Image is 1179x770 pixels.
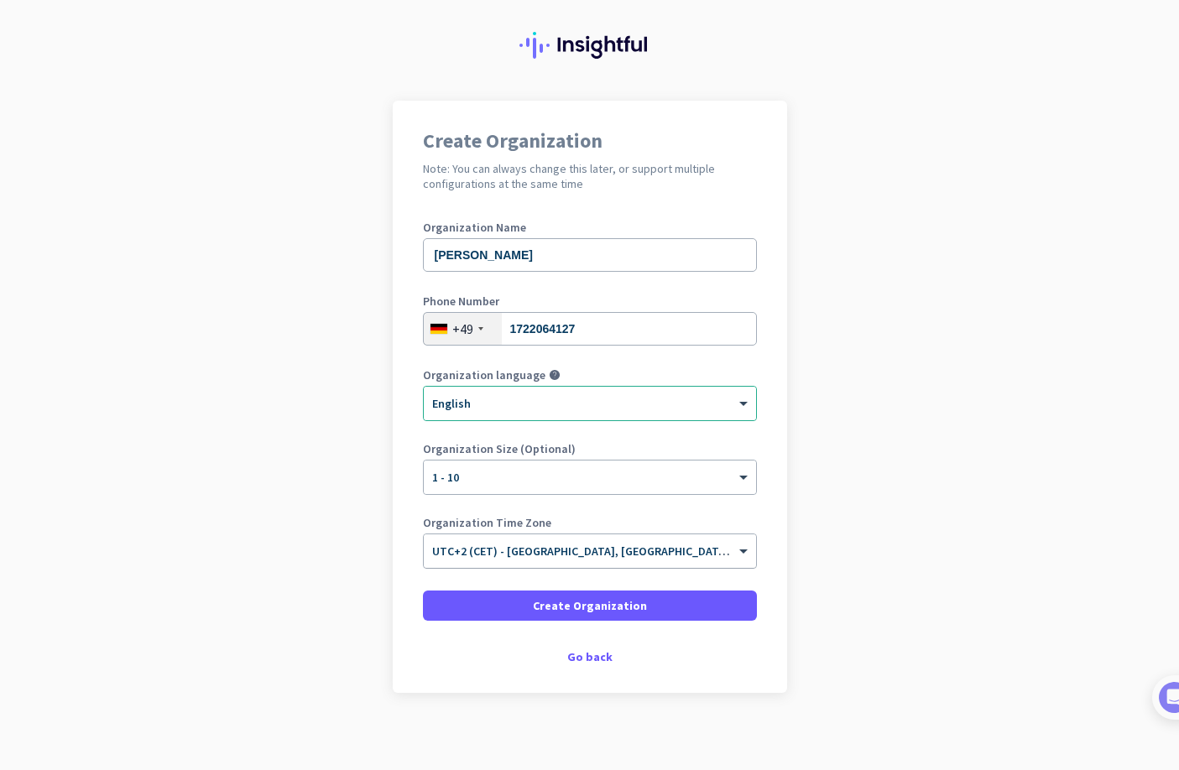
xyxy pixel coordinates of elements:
[423,295,757,307] label: Phone Number
[533,597,647,614] span: Create Organization
[423,651,757,663] div: Go back
[423,238,757,272] input: What is the name of your organization?
[423,221,757,233] label: Organization Name
[423,161,757,191] h2: Note: You can always change this later, or support multiple configurations at the same time
[519,32,660,59] img: Insightful
[423,443,757,455] label: Organization Size (Optional)
[423,369,545,381] label: Organization language
[452,320,473,337] div: +49
[423,591,757,621] button: Create Organization
[423,517,757,528] label: Organization Time Zone
[423,312,757,346] input: 30 123456
[423,131,757,151] h1: Create Organization
[549,369,561,381] i: help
